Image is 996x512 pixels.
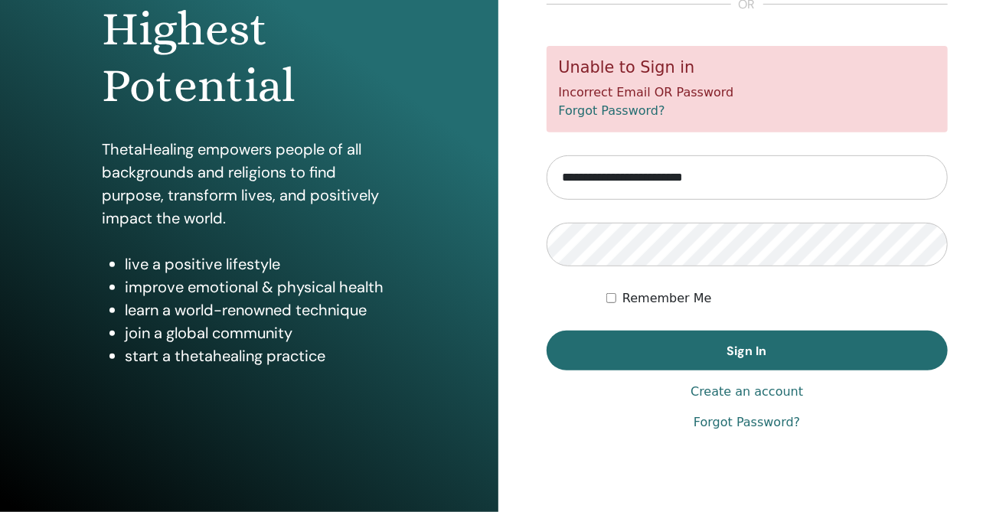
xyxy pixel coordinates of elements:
li: live a positive lifestyle [125,253,396,276]
li: learn a world-renowned technique [125,298,396,321]
li: start a thetahealing practice [125,344,396,367]
li: join a global community [125,321,396,344]
li: improve emotional & physical health [125,276,396,298]
div: Keep me authenticated indefinitely or until I manually logout [606,289,948,308]
label: Remember Me [622,289,712,308]
a: Forgot Password? [694,413,800,432]
button: Sign In [547,331,949,370]
a: Create an account [691,383,803,401]
p: ThetaHealing empowers people of all backgrounds and religions to find purpose, transform lives, a... [102,138,396,230]
h5: Unable to Sign in [559,58,936,77]
span: Sign In [727,343,767,359]
a: Forgot Password? [559,103,665,118]
div: Incorrect Email OR Password [547,46,949,132]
